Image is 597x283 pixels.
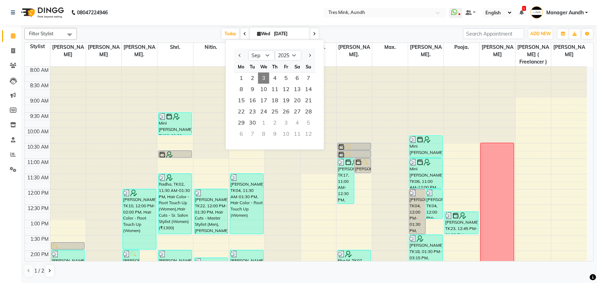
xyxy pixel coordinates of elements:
span: Manager Aundh [546,9,584,16]
span: 1 / 2 [34,267,44,275]
div: Radha, TK02, 11:30 AM-01:30 PM, Hair Color - Root Touch Up (Women),Hair Cuts - Sr. Salon Stylist ... [158,174,192,234]
button: Previous month [237,50,243,61]
div: Thursday, September 18, 2025 [269,95,280,106]
div: Friday, September 12, 2025 [280,84,292,95]
span: 2 [247,73,258,84]
span: [PERSON_NAME] ( Freelancer ) [516,43,551,66]
div: Monday, September 8, 2025 [236,84,247,95]
span: 13 [292,84,303,95]
span: Wed [255,31,272,36]
span: 28 [303,106,314,117]
div: 11:30 AM [26,174,50,181]
span: Shri. [157,43,193,52]
span: 18 [269,95,280,106]
div: Dr, [PERSON_NAME], TK14, 01:45 PM-02:00 PM, Hair Cuts - Salon Director (Women) [51,243,85,249]
span: [PERSON_NAME]. [336,43,372,59]
span: 16 [247,95,258,106]
div: Thursday, October 2, 2025 [269,117,280,128]
div: Sa [292,61,303,72]
span: Filter Stylist [29,31,54,36]
span: 25 [269,106,280,117]
span: Pooja. [444,43,479,52]
div: Saturday, September 20, 2025 [292,95,303,106]
span: 29 [236,117,247,128]
div: [PERSON_NAME], TK22, 12:00 PM-01:30 PM, Hair Cuts - Master Stylist (Men),[PERSON_NAME] - Classic ... [194,189,228,234]
div: Sunday, October 12, 2025 [303,128,314,140]
div: Tuesday, September 9, 2025 [247,84,258,95]
span: [PERSON_NAME] [479,43,515,59]
select: Select year [275,50,301,61]
div: [PERSON_NAME], TK10, 12:00 PM-02:00 PM, Hair Color - Root Touch Up (Women) [123,189,156,249]
div: Saturday, October 4, 2025 [292,117,303,128]
div: 12:30 PM [26,205,50,212]
div: 9:30 AM [29,113,50,120]
span: 26 [280,106,292,117]
div: 10:00 AM [26,128,50,135]
div: Thursday, September 11, 2025 [269,84,280,95]
span: 24 [258,106,269,117]
div: Wednesday, September 17, 2025 [258,95,269,106]
div: 2:00 PM [29,251,50,258]
div: Sunday, September 21, 2025 [303,95,314,106]
div: Sunday, September 7, 2025 [303,73,314,84]
div: Saturday, September 27, 2025 [292,106,303,117]
button: Next month [306,50,312,61]
div: Mini [PERSON_NAME], TK06, 09:30 AM-10:15 AM, Hair Cuts - Sr. Salon Stylist (Men) [158,113,192,135]
span: [PERSON_NAME] [50,43,86,59]
div: Saturday, October 11, 2025 [292,128,303,140]
div: [PERSON_NAME], TK04, 12:00 PM-01:00 PM, Massage - Foot Reflexology (30 mins),Nail - Polish Change [426,189,442,218]
div: Thursday, October 9, 2025 [269,128,280,140]
span: [PERSON_NAME]. [122,43,157,59]
div: Friday, September 26, 2025 [280,106,292,117]
span: 4 [269,73,280,84]
span: 21 [303,95,314,106]
span: 7 [303,73,314,84]
a: 1 [519,9,524,16]
input: 2025-09-03 [272,29,307,39]
div: Fr [280,61,292,72]
span: 23 [247,106,258,117]
span: 8 [236,84,247,95]
span: 5 [280,73,292,84]
span: 30 [247,117,258,128]
div: [PERSON_NAME] ( do not send bill ), TK09, 10:30 AM-10:45 AM, Threading - Eyebrows (Women) [337,143,371,150]
span: [PERSON_NAME] [551,43,587,59]
span: 27 [292,106,303,117]
div: [PERSON_NAME], TK23, 12:45 PM-01:30 PM, Threading - Eyebrows (Women),Peel Off Wax - Upper Lips (W... [445,212,478,234]
span: [PERSON_NAME] [86,43,121,59]
div: Su [303,61,314,72]
span: 17 [258,95,269,106]
div: Monday, September 1, 2025 [236,73,247,84]
div: Wednesday, September 10, 2025 [258,84,269,95]
span: 22 [236,106,247,117]
select: Select month [248,50,275,61]
div: Mini [PERSON_NAME], TK06, 10:15 AM-11:00 AM, Massage - Head Massage (30 mins) [409,136,442,157]
div: Wednesday, October 8, 2025 [258,128,269,140]
div: [PERSON_NAME] ( do not send bill ), TK09, 11:00 AM-11:30 AM, Flavoured Wax - Half Legs (Women) [355,158,371,173]
div: 1:30 PM [29,236,50,243]
div: Friday, September 5, 2025 [280,73,292,84]
span: 15 [236,95,247,106]
div: Tuesday, September 16, 2025 [247,95,258,106]
input: Search Appointment [463,28,524,39]
div: [PERSON_NAME], TK04, 11:30 AM-01:30 PM, Hair Color - Root Touch Up (Women) [230,174,263,234]
div: Tuesday, September 2, 2025 [247,73,258,84]
div: 12:00 PM [26,189,50,197]
div: Monday, September 15, 2025 [236,95,247,106]
div: Th [269,61,280,72]
div: Monday, September 22, 2025 [236,106,247,117]
div: Sunday, October 5, 2025 [303,117,314,128]
span: [PERSON_NAME]. [408,43,443,59]
span: 20 [292,95,303,106]
div: [PERSON_NAME], TK12, 02:00 PM-03:00 PM, Hair Cuts - Salon Director (Women) [51,250,85,280]
div: Mini [PERSON_NAME], TK06, 11:00 AM-12:00 PM, Massage - Foot Reflexology (30 mins),Massage - Head ... [409,158,442,188]
div: 10:30 AM [26,143,50,151]
b: 08047224946 [77,3,108,22]
span: Today [222,28,239,39]
span: 10 [258,84,269,95]
div: 11:00 AM [26,159,50,166]
div: Monday, October 6, 2025 [236,128,247,140]
div: Wednesday, September 3, 2025 [258,73,269,84]
div: Friday, October 10, 2025 [280,128,292,140]
div: Tuesday, September 30, 2025 [247,117,258,128]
